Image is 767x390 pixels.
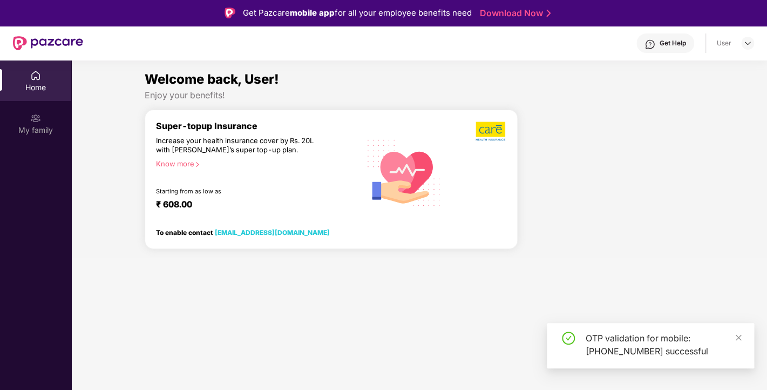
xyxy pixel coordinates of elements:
a: [EMAIL_ADDRESS][DOMAIN_NAME] [215,228,330,237]
img: b5dec4f62d2307b9de63beb79f102df3.png [476,121,506,142]
div: Get Help [660,39,686,48]
img: svg+xml;base64,PHN2ZyB3aWR0aD0iMjAiIGhlaWdodD0iMjAiIHZpZXdCb3g9IjAgMCAyMCAyMCIgZmlsbD0ibm9uZSIgeG... [30,113,41,124]
div: Enjoy your benefits! [145,90,694,101]
div: Increase your health insurance cover by Rs. 20L with [PERSON_NAME]’s super top-up plan. [156,136,314,154]
div: Get Pazcare for all your employee benefits need [243,6,472,19]
img: svg+xml;base64,PHN2ZyB4bWxucz0iaHR0cDovL3d3dy53My5vcmcvMjAwMC9zdmciIHhtbG5zOnhsaW5rPSJodHRwOi8vd3... [360,127,447,217]
img: New Pazcare Logo [13,36,83,50]
div: Super-topup Insurance [156,121,361,131]
div: ₹ 608.00 [156,199,350,212]
a: Download Now [480,8,547,19]
div: User [717,39,731,48]
span: check-circle [562,332,575,345]
img: svg+xml;base64,PHN2ZyBpZD0iSG9tZSIgeG1sbnM9Imh0dHA6Ly93d3cudzMub3JnLzIwMDAvc3ZnIiB3aWR0aD0iMjAiIG... [30,70,41,81]
div: Starting from as low as [156,187,315,195]
img: Logo [225,8,235,18]
div: To enable contact [156,228,330,236]
strong: mobile app [290,8,335,18]
span: close [735,334,742,341]
span: Welcome back, User! [145,71,279,87]
img: Stroke [546,8,551,19]
span: right [194,162,200,167]
img: svg+xml;base64,PHN2ZyBpZD0iRHJvcGRvd24tMzJ4MzIiIHhtbG5zPSJodHRwOi8vd3d3LnczLm9yZy8yMDAwL3N2ZyIgd2... [743,39,752,48]
img: svg+xml;base64,PHN2ZyBpZD0iSGVscC0zMngzMiIgeG1sbnM9Imh0dHA6Ly93d3cudzMub3JnLzIwMDAvc3ZnIiB3aWR0aD... [644,39,655,50]
div: OTP validation for mobile: [PHONE_NUMBER] successful [586,332,741,358]
div: Know more [156,159,354,167]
